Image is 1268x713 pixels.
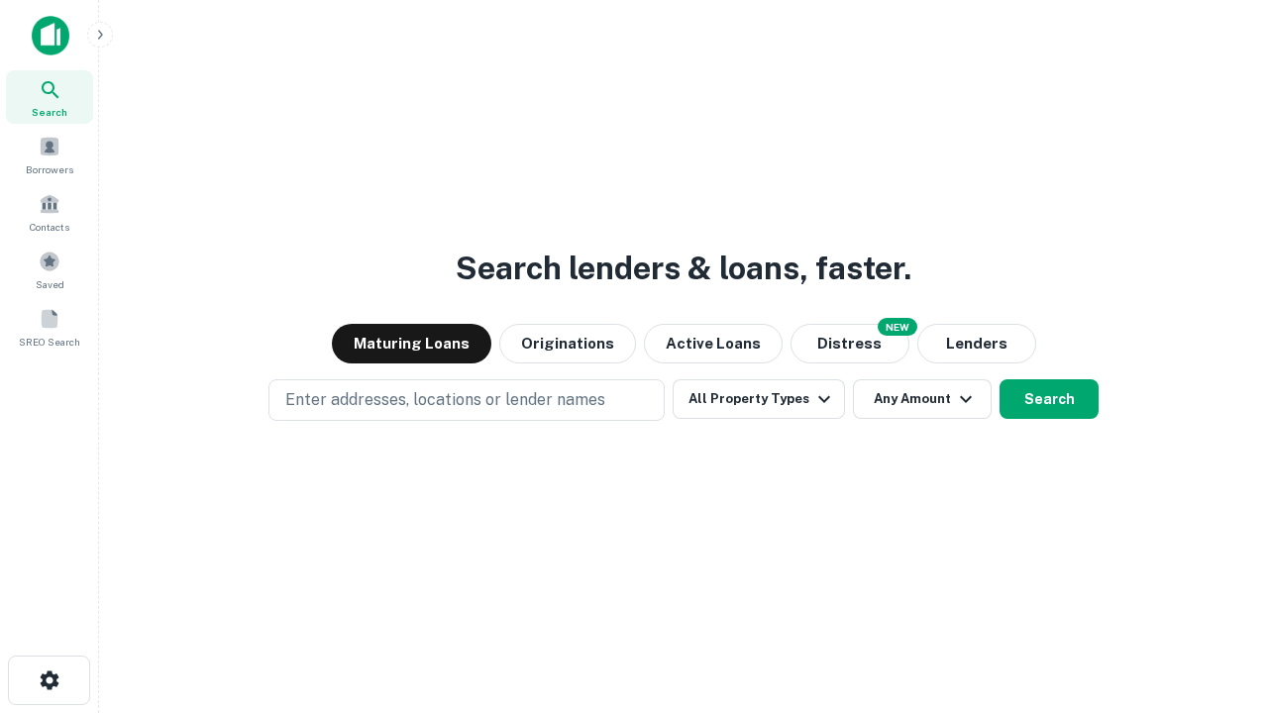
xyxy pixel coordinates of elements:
[499,324,636,363] button: Originations
[853,379,992,419] button: Any Amount
[673,379,845,419] button: All Property Types
[6,300,93,354] a: SREO Search
[30,219,69,235] span: Contacts
[32,104,67,120] span: Search
[32,16,69,55] img: capitalize-icon.png
[6,70,93,124] a: Search
[1169,555,1268,650] iframe: Chat Widget
[1000,379,1099,419] button: Search
[285,388,605,412] p: Enter addresses, locations or lender names
[878,318,917,336] div: NEW
[6,243,93,296] a: Saved
[268,379,665,421] button: Enter addresses, locations or lender names
[36,276,64,292] span: Saved
[917,324,1036,363] button: Lenders
[791,324,909,363] button: Search distressed loans with lien and other non-mortgage details.
[19,334,80,350] span: SREO Search
[644,324,783,363] button: Active Loans
[6,128,93,181] a: Borrowers
[26,161,73,177] span: Borrowers
[6,185,93,239] a: Contacts
[332,324,491,363] button: Maturing Loans
[456,245,911,292] h3: Search lenders & loans, faster.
